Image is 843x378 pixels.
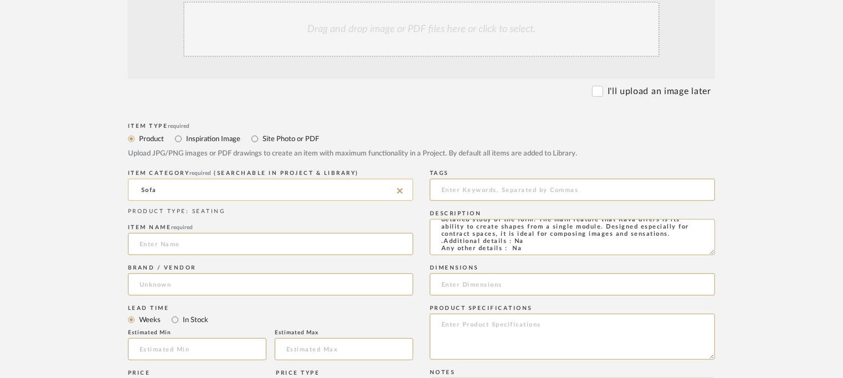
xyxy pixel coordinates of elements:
[128,123,715,130] div: Item Type
[128,265,413,271] div: Brand / Vendor
[128,233,413,255] input: Enter Name
[276,370,347,376] div: Price Type
[128,313,413,327] mat-radio-group: Select item type
[128,208,413,216] div: PRODUCT TYPE
[128,273,413,296] input: Unknown
[190,170,212,176] span: required
[128,148,715,159] div: Upload JPG/PNG images or PDF drawings to create an item with maximum functionality in a Project. ...
[138,314,161,326] label: Weeks
[214,170,359,176] span: (Searchable in Project & Library)
[128,329,266,336] div: Estimated Min
[275,329,413,336] div: Estimated Max
[128,305,413,312] div: Lead Time
[138,133,164,145] label: Product
[168,123,190,129] span: required
[275,338,413,360] input: Estimated Max
[182,314,208,326] label: In Stock
[430,305,715,312] div: Product Specifications
[430,273,715,296] input: Enter Dimensions
[128,170,413,177] div: ITEM CATEGORY
[430,265,715,271] div: Dimensions
[430,170,715,177] div: Tags
[430,179,715,201] input: Enter Keywords, Separated by Commas
[128,224,413,231] div: Item name
[185,133,240,145] label: Inspiration Image
[128,179,413,201] input: Type a category to search and select
[430,210,715,217] div: Description
[261,133,319,145] label: Site Photo or PDF
[608,85,711,98] label: I'll upload an image later
[128,370,267,376] div: Price
[430,369,715,376] div: Notes
[186,209,225,214] span: : SEATING
[128,338,266,360] input: Estimated Min
[172,225,193,230] span: required
[128,132,715,146] mat-radio-group: Select item type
